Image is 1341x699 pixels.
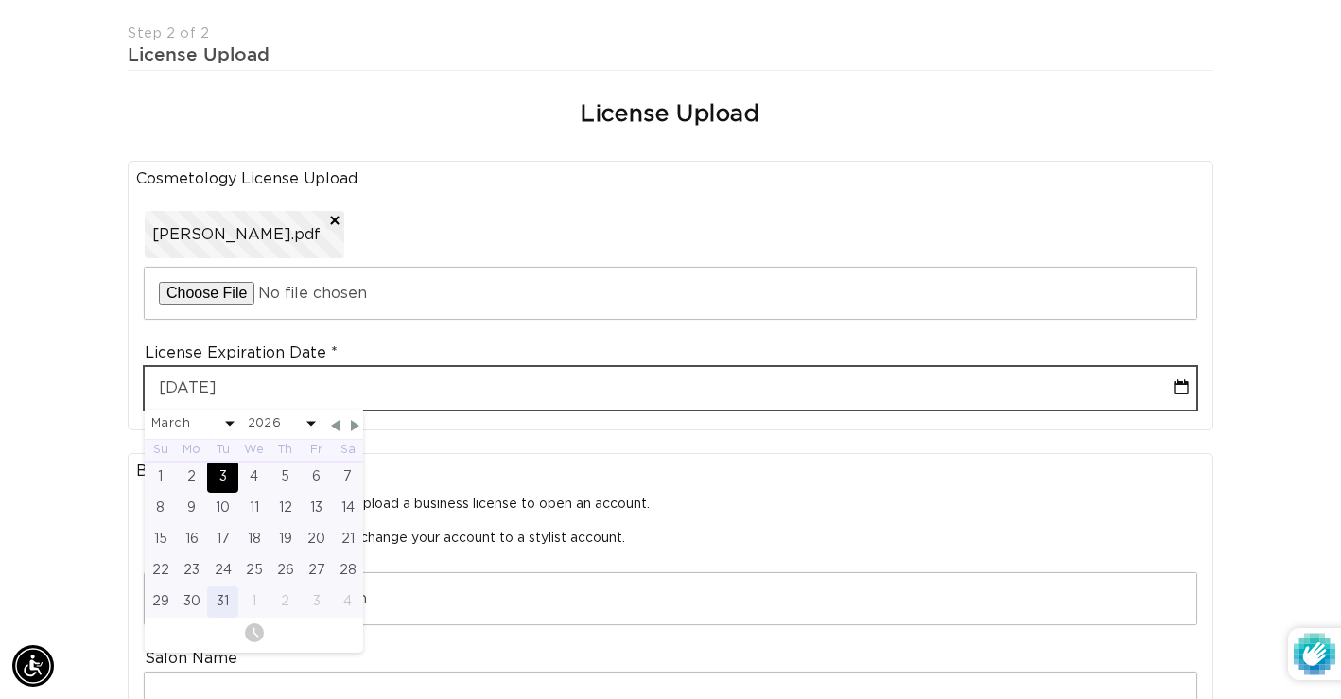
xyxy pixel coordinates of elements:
[238,524,270,555] div: Wed Mar 18 2026
[176,462,207,493] div: Mon Mar 02 2026
[340,444,356,455] abbr: Saturday
[347,417,364,434] span: Next Month
[145,493,176,524] div: Sun Mar 08 2026
[238,555,270,586] div: Wed Mar 25 2026
[270,462,301,493] div: Thu Mar 05 2026
[301,493,332,524] div: Fri Mar 13 2026
[145,649,237,669] label: Salon Name
[12,645,54,687] div: Accessibility Menu
[238,493,270,524] div: Wed Mar 11 2026
[153,444,168,455] abbr: Sunday
[301,555,332,586] div: Fri Mar 27 2026
[270,555,301,586] div: Thu Mar 26 2026
[301,524,332,555] div: Fri Mar 20 2026
[325,211,344,230] button: Remove file
[176,524,207,555] div: Mon Mar 16 2026
[270,524,301,555] div: Thu Mar 19 2026
[207,524,238,555] div: Tue Mar 17 2026
[310,444,322,455] abbr: Friday
[176,555,207,586] div: Mon Mar 23 2026
[145,343,338,363] label: License Expiration Date
[145,586,176,618] div: Sun Mar 29 2026
[183,444,200,455] abbr: Monday
[581,100,759,130] h2: License Upload
[136,462,1205,481] legend: Business License Upload
[207,462,238,493] div: Tue Mar 03 2026
[332,462,363,493] div: Sat Mar 07 2026
[278,444,292,455] abbr: Thursday
[136,169,1205,189] legend: Cosmetology License Upload
[238,462,270,493] div: Wed Mar 04 2026
[152,225,321,245] span: [PERSON_NAME].pdf
[145,462,176,493] div: Sun Mar 01 2026
[176,586,207,618] div: Mon Mar 30 2026
[207,586,238,618] div: Tue Mar 31 2026
[1085,495,1341,699] iframe: Chat Widget
[145,524,176,555] div: Sun Mar 15 2026
[301,462,332,493] div: Fri Mar 06 2026
[327,417,344,434] span: Previous Month
[270,493,301,524] div: Thu Mar 12 2026
[217,444,230,455] abbr: Tuesday
[145,496,1196,548] p: If you are a Salon Owner, please upload a business license to open an account. If not, please go ...
[145,367,1196,410] input: MM-DD-YYYY
[145,555,176,586] div: Sun Mar 22 2026
[207,555,238,586] div: Tue Mar 24 2026
[332,493,363,524] div: Sat Mar 14 2026
[332,555,363,586] div: Sat Mar 28 2026
[244,444,264,455] abbr: Wednesday
[207,493,238,524] div: Tue Mar 10 2026
[128,26,1213,44] div: Step 2 of 2
[176,493,207,524] div: Mon Mar 09 2026
[332,524,363,555] div: Sat Mar 21 2026
[128,43,1213,66] div: License Upload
